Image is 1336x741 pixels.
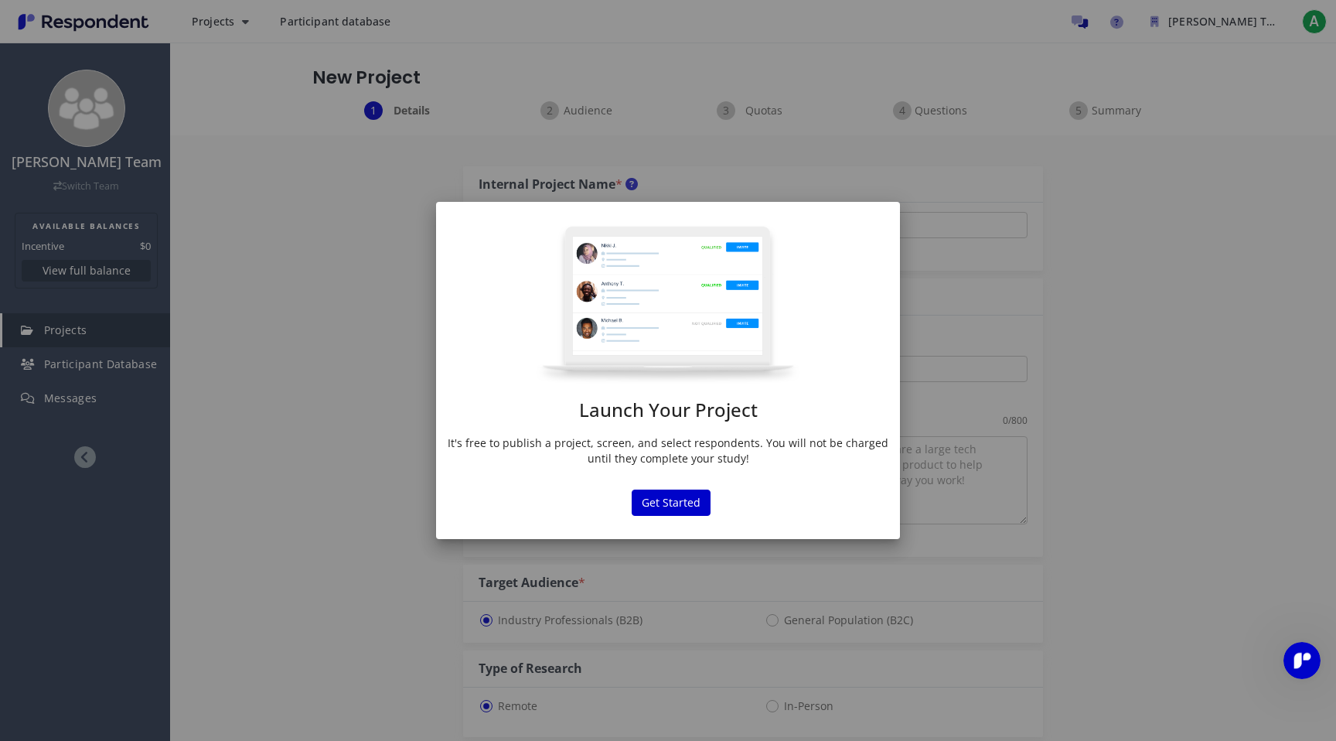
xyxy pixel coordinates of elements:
[536,225,800,384] img: project-modal.png
[448,400,888,420] h1: Launch Your Project
[1283,642,1321,679] iframe: Intercom live chat
[436,202,900,540] md-dialog: Launch Your ...
[448,435,888,466] p: It's free to publish a project, screen, and select respondents. You will not be charged until the...
[632,490,711,516] button: Get Started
